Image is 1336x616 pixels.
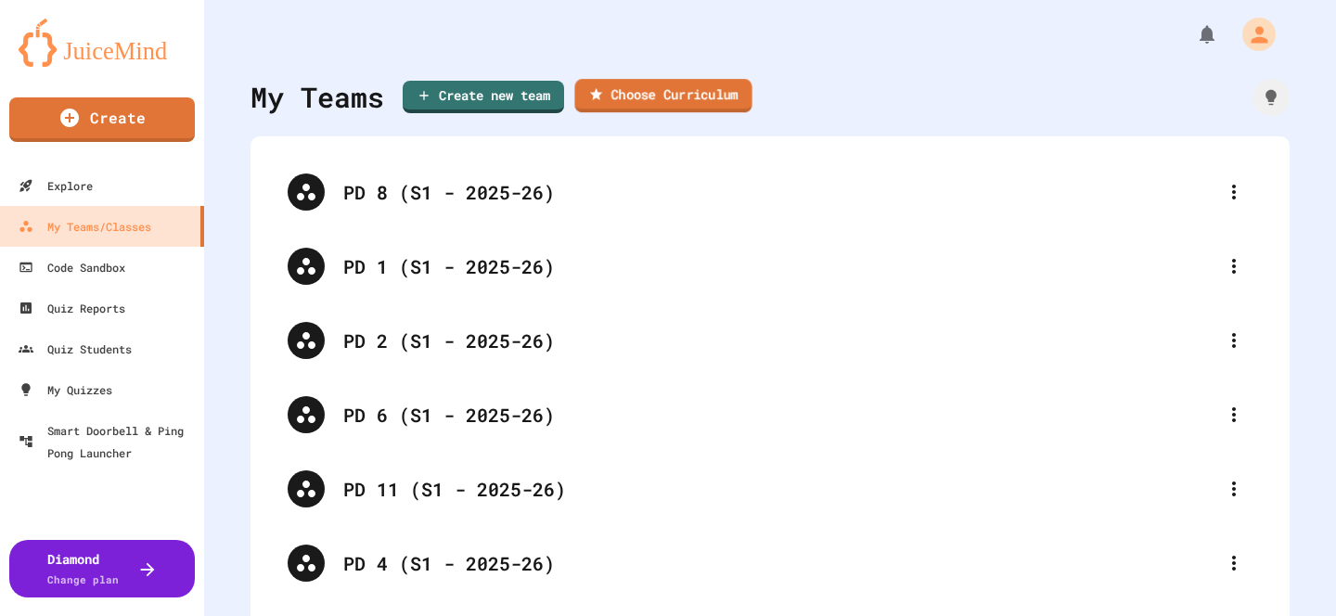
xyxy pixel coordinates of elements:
[19,297,125,319] div: Quiz Reports
[19,419,197,464] div: Smart Doorbell & Ping Pong Launcher
[47,572,119,586] span: Change plan
[343,401,1215,429] div: PD 6 (S1 - 2025-26)
[343,252,1215,280] div: PD 1 (S1 - 2025-26)
[19,19,186,67] img: logo-orange.svg
[19,256,125,278] div: Code Sandbox
[343,327,1215,354] div: PD 2 (S1 - 2025-26)
[19,215,151,237] div: My Teams/Classes
[343,475,1215,503] div: PD 11 (S1 - 2025-26)
[269,303,1271,378] div: PD 2 (S1 - 2025-26)
[269,229,1271,303] div: PD 1 (S1 - 2025-26)
[343,549,1215,577] div: PD 4 (S1 - 2025-26)
[19,338,132,360] div: Quiz Students
[250,76,384,118] div: My Teams
[269,452,1271,526] div: PD 11 (S1 - 2025-26)
[19,379,112,401] div: My Quizzes
[1162,19,1223,50] div: My Notifications
[9,97,195,142] a: Create
[574,79,751,112] a: Choose Curriculum
[19,174,93,197] div: Explore
[1252,79,1290,116] div: How it works
[403,81,564,113] a: Create new team
[269,155,1271,229] div: PD 8 (S1 - 2025-26)
[269,526,1271,600] div: PD 4 (S1 - 2025-26)
[1223,13,1280,56] div: My Account
[269,378,1271,452] div: PD 6 (S1 - 2025-26)
[9,540,195,597] button: DiamondChange plan
[47,549,119,588] div: Diamond
[343,178,1215,206] div: PD 8 (S1 - 2025-26)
